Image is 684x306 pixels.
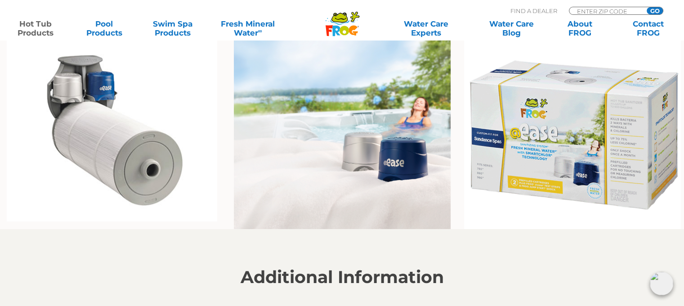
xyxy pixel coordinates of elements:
[510,7,557,15] p: Find A Dealer
[9,19,62,37] a: Hot TubProducts
[7,40,217,221] img: 11
[383,19,469,37] a: Water CareExperts
[464,40,681,229] img: @Ease_Sundance
[622,19,675,37] a: ContactFROG
[650,272,673,295] img: openIcon
[215,19,281,37] a: Fresh MineralWater∞
[485,19,538,37] a: Water CareBlog
[66,267,619,287] h2: Additional Information
[647,7,663,14] input: GO
[258,27,262,34] sup: ∞
[553,19,606,37] a: AboutFROG
[146,19,199,37] a: Swim SpaProducts
[77,19,130,37] a: PoolProducts
[234,40,451,229] img: sundance lifestyle
[576,7,637,15] input: Zip Code Form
